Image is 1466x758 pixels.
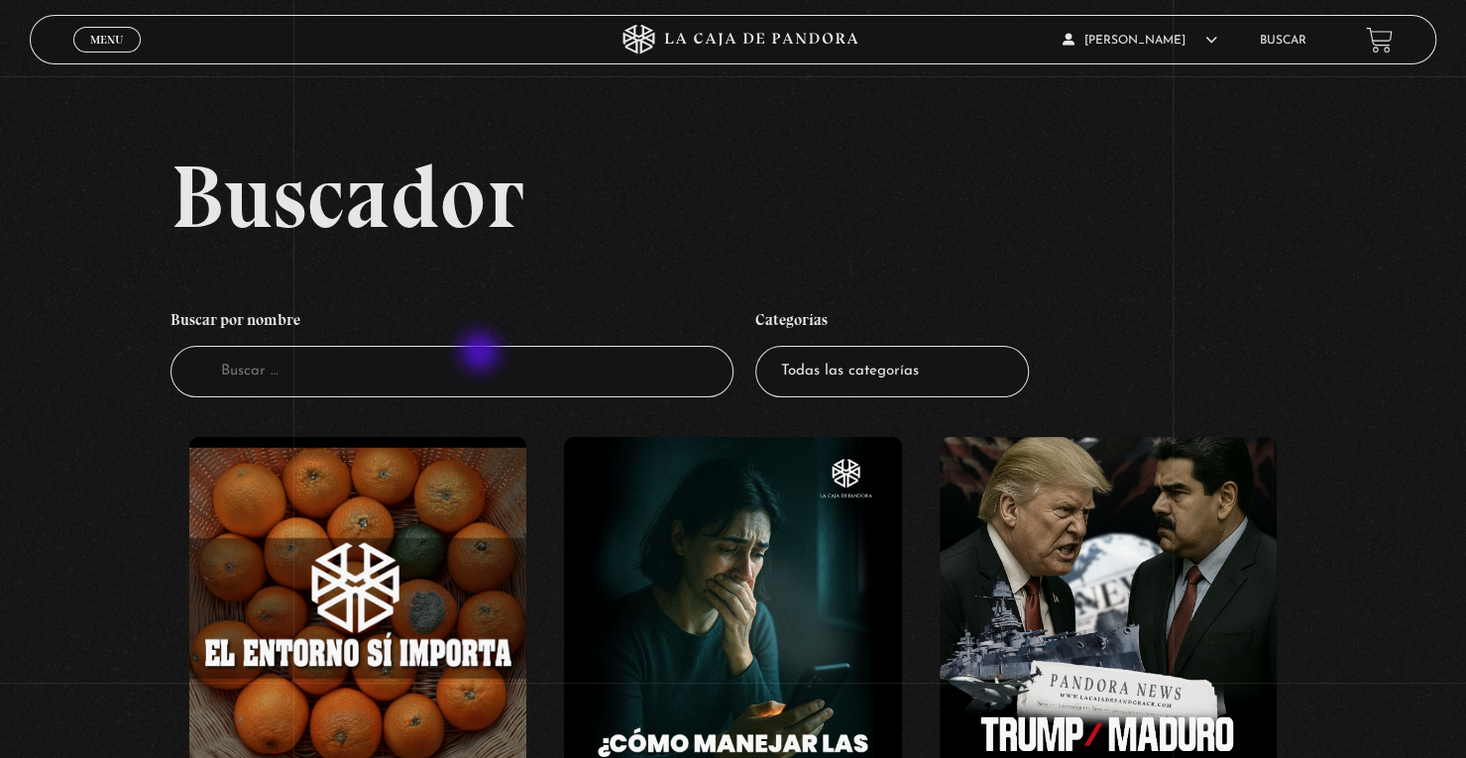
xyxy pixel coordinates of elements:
h2: Buscador [170,152,1437,241]
a: Buscar [1260,35,1306,47]
span: Cerrar [84,51,131,64]
a: View your shopping cart [1366,27,1393,54]
h4: Categorías [755,300,1029,346]
span: Menu [90,34,123,46]
h4: Buscar por nombre [170,300,733,346]
span: [PERSON_NAME] [1062,35,1216,47]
